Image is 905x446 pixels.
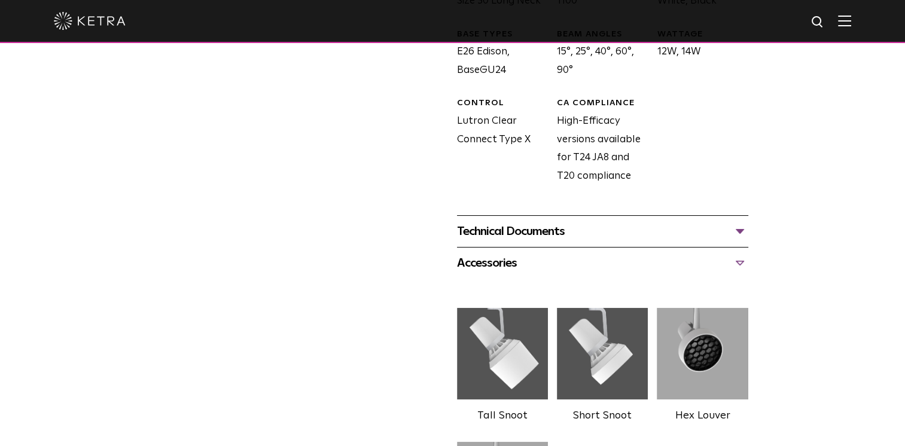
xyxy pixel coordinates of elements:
[457,222,748,241] div: Technical Documents
[838,15,851,26] img: Hamburger%20Nav.svg
[573,410,632,421] label: Short Snoot
[675,410,730,421] label: Hex Louver
[648,29,748,80] div: 12W, 14W
[657,303,748,404] img: 3b1b0dc7630e9da69e6b
[448,97,548,185] div: Lutron Clear Connect Type X
[448,29,548,80] div: E26 Edison, BaseGU24
[457,97,548,109] div: CONTROL
[457,303,548,404] img: 561d9251a6fee2cab6f1
[477,410,528,421] label: Tall Snoot
[54,12,126,30] img: ketra-logo-2019-white
[557,97,648,109] div: CA COMPLIANCE
[557,303,648,404] img: 28b6e8ee7e7e92b03ac7
[548,29,648,80] div: 15°, 25°, 40°, 60°, 90°
[457,253,748,273] div: Accessories
[810,15,825,30] img: search icon
[548,97,648,185] div: High-Efficacy versions available for T24 JA8 and T20 compliance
